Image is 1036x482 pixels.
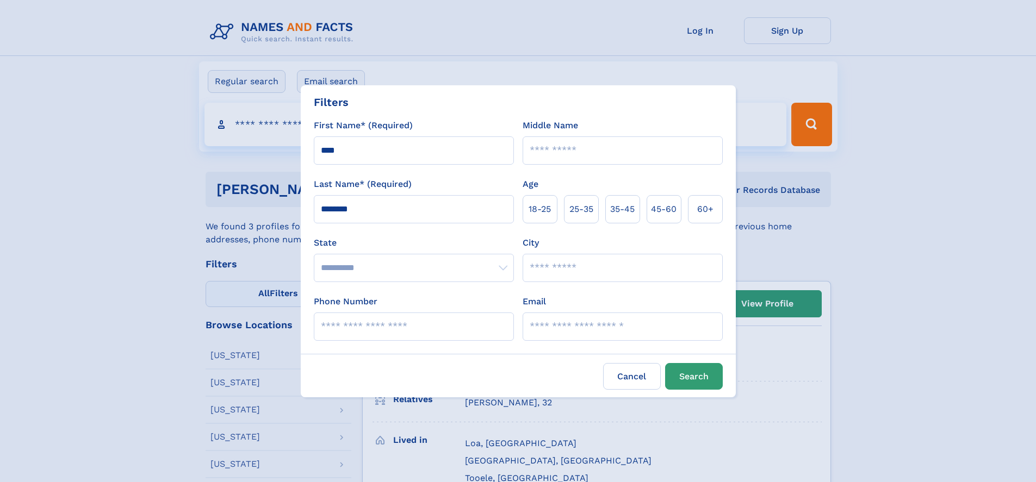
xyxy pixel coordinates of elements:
[523,119,578,132] label: Middle Name
[529,203,551,216] span: 18‑25
[665,363,723,390] button: Search
[697,203,714,216] span: 60+
[314,94,349,110] div: Filters
[610,203,635,216] span: 35‑45
[314,236,514,249] label: State
[651,203,677,216] span: 45‑60
[314,119,413,132] label: First Name* (Required)
[523,295,546,308] label: Email
[314,295,377,308] label: Phone Number
[569,203,593,216] span: 25‑35
[523,236,539,249] label: City
[523,178,538,191] label: Age
[603,363,661,390] label: Cancel
[314,178,412,191] label: Last Name* (Required)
